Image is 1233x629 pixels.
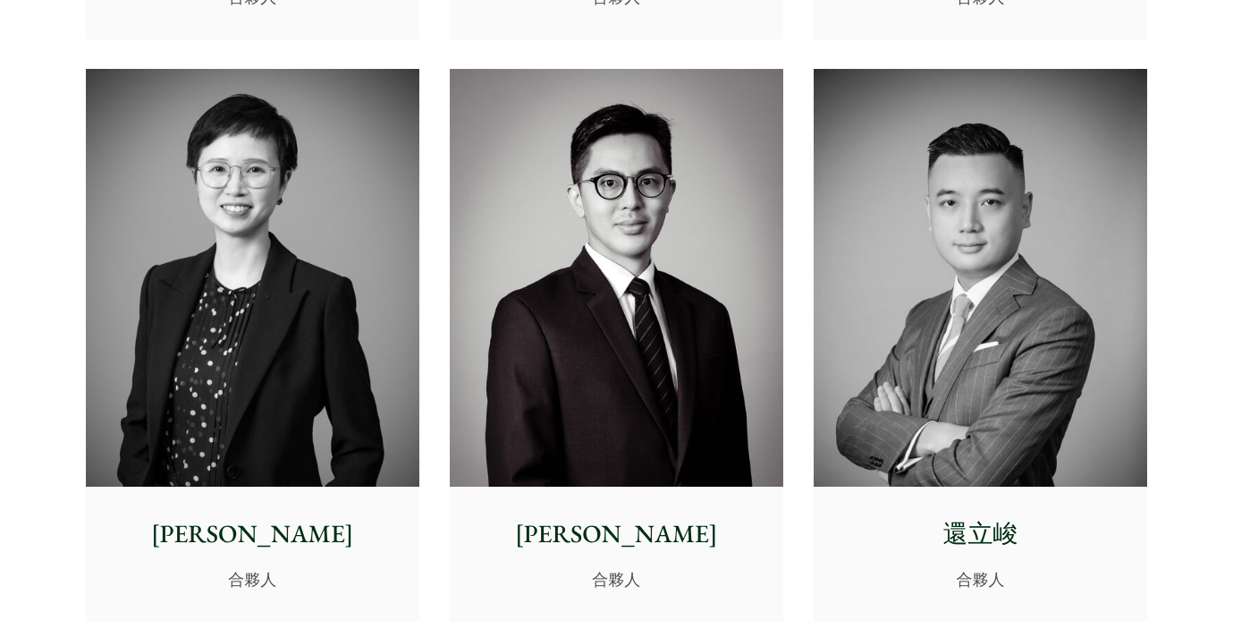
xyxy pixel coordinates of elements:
[828,567,1133,591] p: 合夥人
[450,69,783,622] a: [PERSON_NAME] 合夥人
[86,69,419,622] a: [PERSON_NAME] 合夥人
[828,515,1133,553] p: 還立峻
[100,515,405,553] p: [PERSON_NAME]
[100,567,405,591] p: 合夥人
[464,515,769,553] p: [PERSON_NAME]
[814,69,1147,622] a: 還立峻 合夥人
[464,567,769,591] p: 合夥人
